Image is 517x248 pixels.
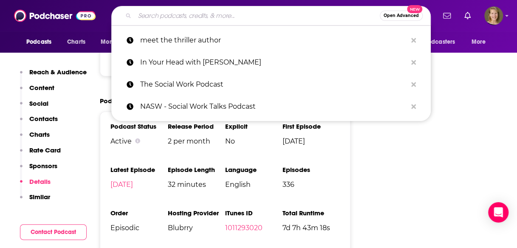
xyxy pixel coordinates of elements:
button: open menu [20,34,62,50]
span: Charts [67,36,85,48]
h3: Explicit [225,122,283,130]
p: Rate Card [29,146,61,154]
span: No [225,137,283,145]
button: Contact Podcast [20,224,87,240]
h3: First Episode [283,122,340,130]
button: Reach & Audience [20,68,87,84]
button: Open AdvancedNew [380,11,423,21]
button: open menu [409,34,467,50]
span: More [472,36,486,48]
span: 7d 7h 43m 18s [283,224,340,232]
h2: Podcast Details [100,97,148,105]
p: Social [29,99,48,107]
span: Episodic [110,224,168,232]
p: Details [29,178,51,186]
span: Logged in as tvdockum [484,6,503,25]
span: Blubrry [168,224,225,232]
p: meet the thriller author [140,29,407,51]
p: Reach & Audience [29,68,87,76]
button: Show profile menu [484,6,503,25]
span: 32 minutes [168,180,225,189]
button: Charts [20,130,50,146]
p: Content [29,84,54,92]
h3: Order [110,209,168,217]
button: Contacts [20,115,58,130]
p: Similar [29,193,50,201]
h3: Hosting Provider [168,209,225,217]
h3: Episode Length [168,166,225,174]
a: Show notifications dropdown [440,8,454,23]
button: Rate Card [20,146,61,162]
img: Podchaser - Follow, Share and Rate Podcasts [14,8,96,24]
h3: iTunes ID [225,209,283,217]
span: Open Advanced [384,14,419,18]
p: NASW - Social Work Talks Podcast [140,96,407,118]
span: For Podcasters [414,36,455,48]
button: Social [20,99,48,115]
button: Sponsors [20,162,57,178]
p: Sponsors [29,162,57,170]
p: Charts [29,130,50,138]
div: Search podcasts, credits, & more... [111,6,431,25]
a: [DATE] [110,180,133,189]
a: NASW - Social Work Talks Podcast [111,96,431,118]
a: The Social Work Podcast [111,73,431,96]
a: Charts [62,34,90,50]
h3: Latest Episode [110,166,168,174]
p: In Your Head with Dr. Leigh Richardson [140,51,407,73]
h3: Episodes [283,166,340,174]
a: In Your Head with [PERSON_NAME] [111,51,431,73]
span: [DATE] [283,137,340,145]
h3: Release Period [168,122,225,130]
input: Search podcasts, credits, & more... [135,9,380,23]
a: Show notifications dropdown [461,8,474,23]
a: meet the thriller author [111,29,431,51]
div: Active [110,137,168,145]
span: English [225,180,283,189]
button: Similar [20,193,50,209]
p: The Social Work Podcast [140,73,407,96]
span: New [407,5,422,13]
button: open menu [466,34,497,50]
button: open menu [95,34,142,50]
h3: Language [225,166,283,174]
span: 2 per month [168,137,225,145]
span: Monitoring [101,36,131,48]
a: 1011293020 [225,224,263,232]
button: Details [20,178,51,193]
h3: Total Runtime [283,209,340,217]
button: Content [20,84,54,99]
h3: Podcast Status [110,122,168,130]
img: User Profile [484,6,503,25]
span: Podcasts [26,36,51,48]
p: We do not have sponsor history for this podcast yet or there are no sponsors. [110,47,340,66]
span: 336 [283,180,340,189]
p: Contacts [29,115,58,123]
div: Open Intercom Messenger [488,202,509,223]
